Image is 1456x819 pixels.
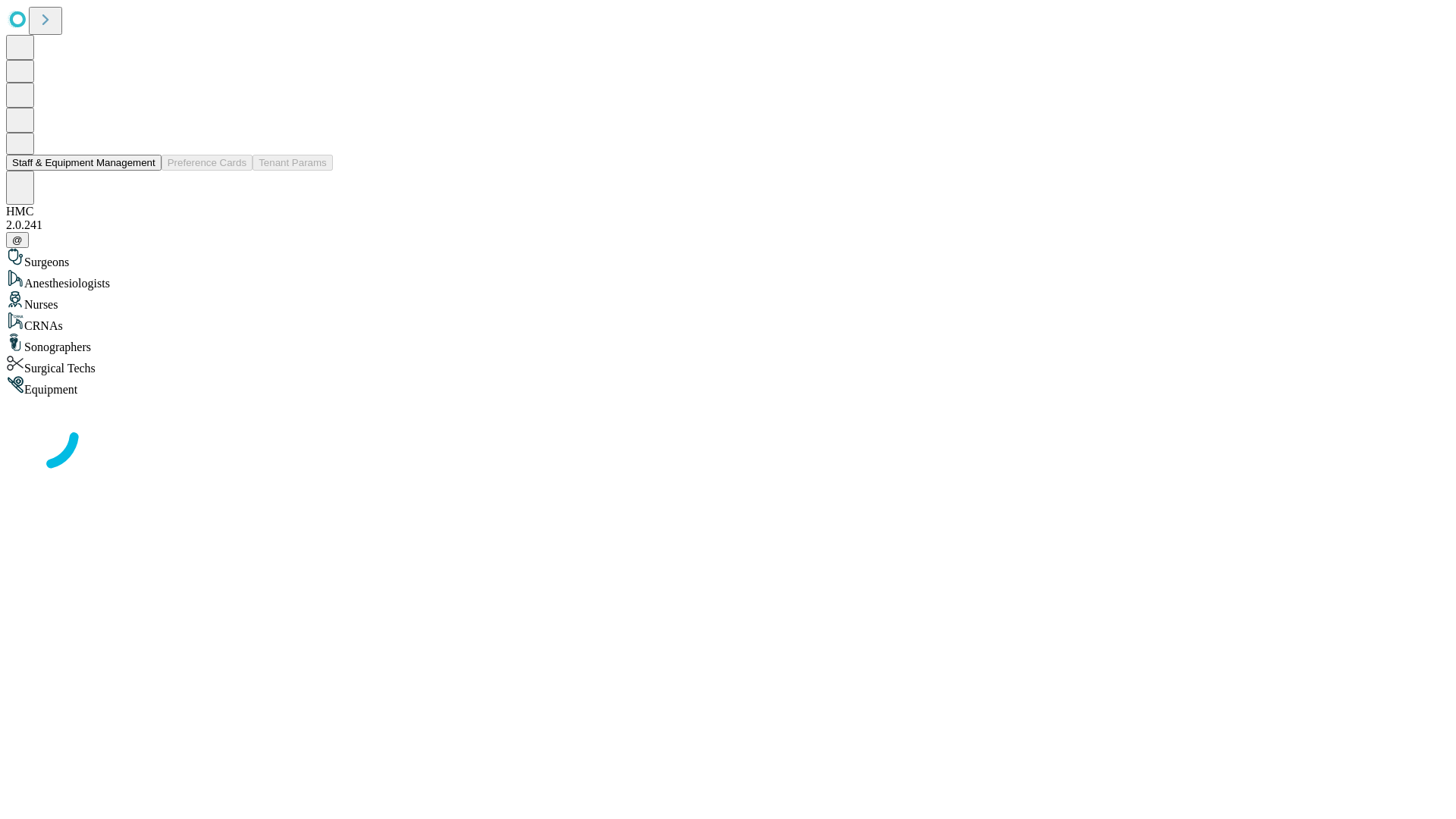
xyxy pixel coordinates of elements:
[6,155,162,171] button: Staff & Equipment Management
[6,375,1450,397] div: Equipment
[6,218,1450,232] div: 2.0.241
[6,248,1450,269] div: Surgeons
[12,234,23,246] span: @
[6,269,1450,290] div: Anesthesiologists
[6,312,1450,333] div: CRNAs
[253,155,333,171] button: Tenant Params
[6,290,1450,312] div: Nurses
[6,333,1450,354] div: Sonographers
[6,354,1450,375] div: Surgical Techs
[162,155,253,171] button: Preference Cards
[6,205,1450,218] div: HMC
[6,232,29,248] button: @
